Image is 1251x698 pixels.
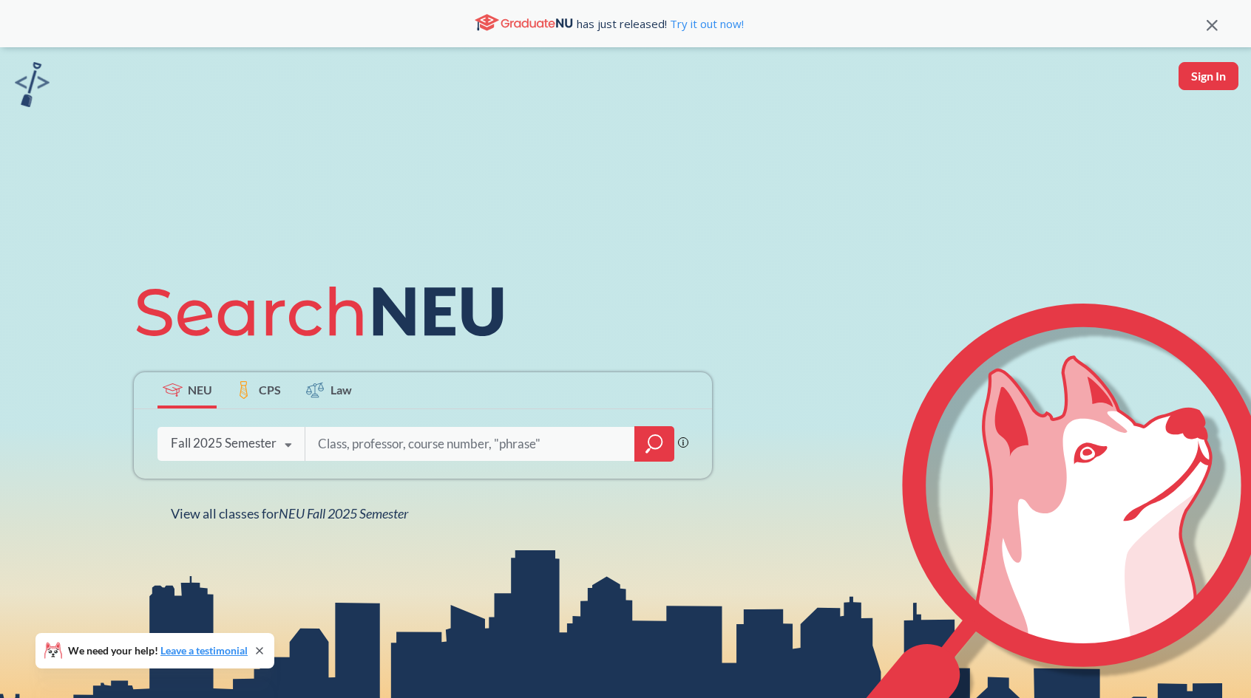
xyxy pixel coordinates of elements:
svg: magnifying glass [645,434,663,454]
input: Class, professor, course number, "phrase" [316,428,624,459]
img: sandbox logo [15,62,50,107]
a: Leave a testimonial [160,644,248,657]
span: We need your help! [68,646,248,656]
a: sandbox logo [15,62,50,112]
a: Try it out now! [667,16,744,31]
span: Law [330,381,352,398]
span: NEU Fall 2025 Semester [279,505,408,521]
span: View all classes for [171,505,408,521]
button: Sign In [1179,62,1238,90]
span: NEU [188,381,212,398]
span: CPS [259,381,281,398]
span: has just released! [577,16,744,32]
div: magnifying glass [634,426,674,462]
div: Fall 2025 Semester [171,435,277,451]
